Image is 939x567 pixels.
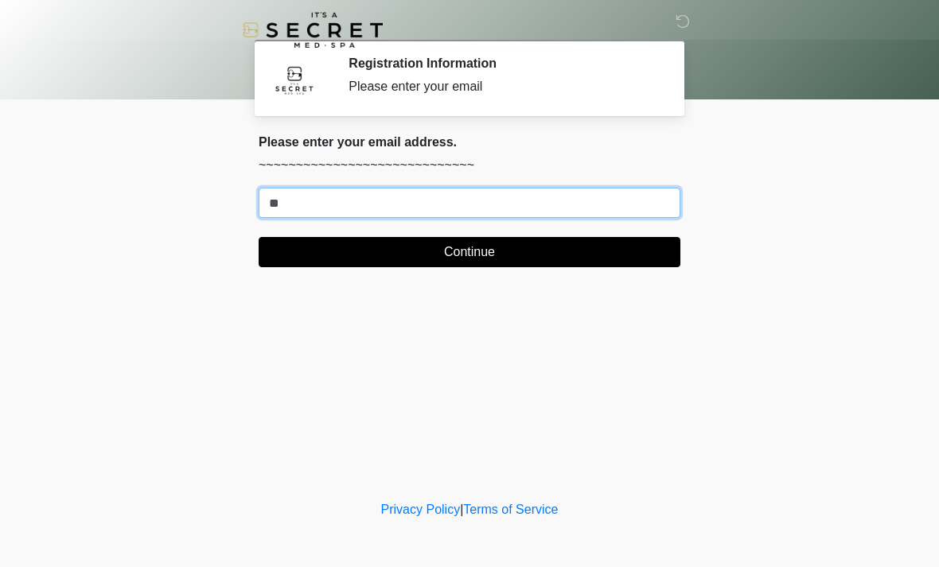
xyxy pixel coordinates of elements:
[349,56,657,71] h2: Registration Information
[349,77,657,96] div: Please enter your email
[271,56,318,103] img: Agent Avatar
[259,156,680,175] p: ~~~~~~~~~~~~~~~~~~~~~~~~~~~~~
[259,237,680,267] button: Continue
[259,134,680,150] h2: Please enter your email address.
[463,503,558,516] a: Terms of Service
[243,12,383,48] img: It's A Secret Med Spa Logo
[460,503,463,516] a: |
[381,503,461,516] a: Privacy Policy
